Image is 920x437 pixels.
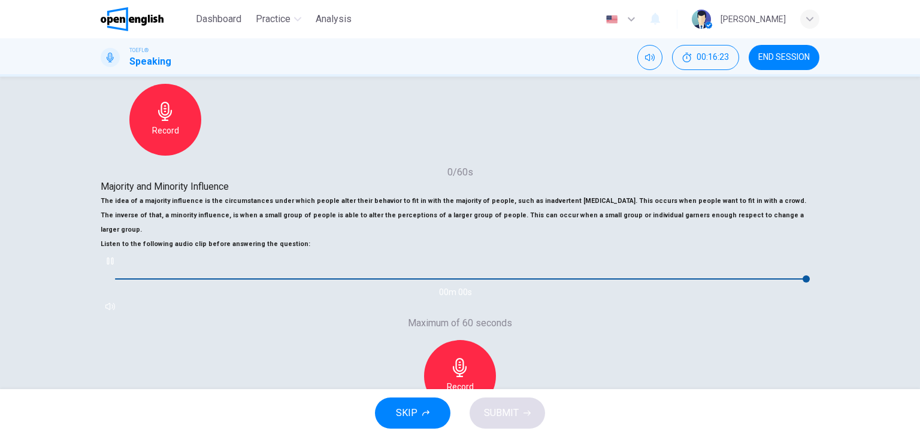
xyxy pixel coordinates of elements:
h1: Speaking [129,54,171,69]
span: Majority and Minority Influence [101,181,229,192]
img: en [604,15,619,24]
h6: Record [152,123,179,138]
span: TOEFL® [129,46,149,54]
button: Practice [251,8,306,30]
button: Analysis [311,8,356,30]
h6: Listen to the following audio clip before answering the question : [101,237,819,251]
button: Dashboard [191,8,246,30]
button: SKIP [375,397,450,429]
img: Profile picture [692,10,711,29]
button: Record [129,84,201,156]
div: Hide [672,45,739,70]
span: Analysis [316,12,352,26]
img: OpenEnglish logo [101,7,164,31]
span: 00m 00s [101,287,819,297]
div: [PERSON_NAME] [721,12,786,26]
span: Practice [256,12,290,26]
div: Mute [637,45,662,70]
span: 00:16:23 [697,53,729,62]
a: OpenEnglish logo [101,7,191,31]
span: SKIP [396,405,417,421]
span: Dashboard [196,12,241,26]
h6: 0/60s [101,165,819,180]
h6: The idea of a majority influence is the circumstances under which people alter their behavior to ... [101,194,819,237]
h6: Maximum of 60 seconds [408,316,512,330]
button: Record [424,340,496,412]
button: END SESSION [749,45,819,70]
span: END SESSION [758,53,810,62]
button: 00:16:23 [672,45,739,70]
h6: Record [447,380,474,394]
